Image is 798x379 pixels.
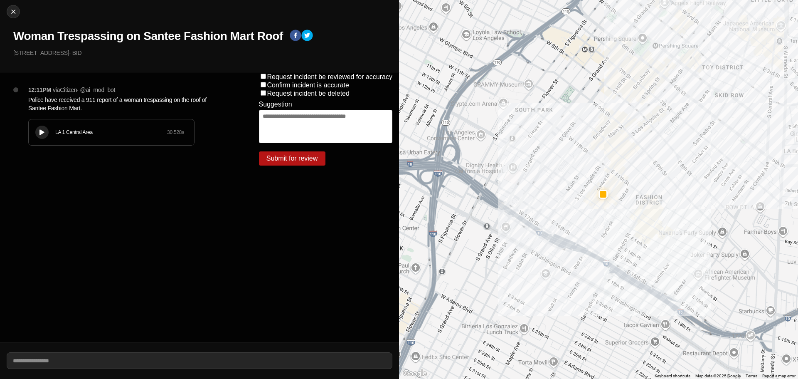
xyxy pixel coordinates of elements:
div: LA 1 Central Area [55,129,167,136]
h1: Woman Trespassing on Santee Fashion Mart Roof [13,29,283,44]
label: Suggestion [259,101,292,108]
a: Open this area in Google Maps (opens a new window) [401,368,429,379]
button: cancel [7,5,20,18]
p: 12:11PM [28,86,51,94]
img: Google [401,368,429,379]
button: facebook [290,30,301,43]
p: Police have received a 911 report of a woman trespassing on the roof of Santee Fashion Mart. [28,96,226,112]
button: Submit for review [259,151,325,166]
label: Request incident be deleted [267,90,350,97]
img: cancel [9,7,17,16]
label: Confirm incident is accurate [267,82,349,89]
div: 30.528 s [167,129,184,136]
span: Map data ©2025 Google [695,374,741,378]
label: Request incident be reviewed for accuracy [267,73,393,80]
a: Terms (opens in new tab) [746,374,757,378]
button: Keyboard shortcuts [655,373,690,379]
button: twitter [301,30,313,43]
a: Report a map error [762,374,796,378]
p: via Citizen · @ ai_mod_bot [53,86,115,94]
p: [STREET_ADDRESS] · BID [13,49,392,57]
